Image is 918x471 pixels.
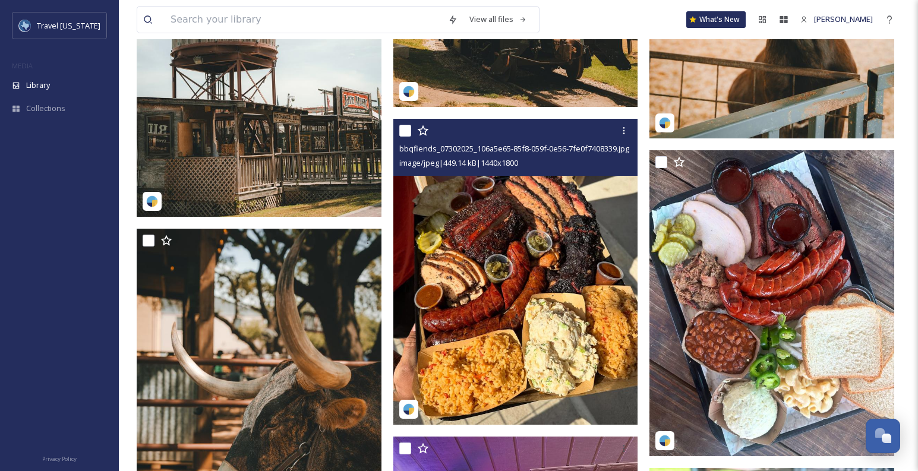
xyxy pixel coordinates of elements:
a: View all files [463,8,533,31]
img: images%20%281%29.jpeg [19,20,31,31]
img: snapsea-logo.png [659,435,671,447]
button: Open Chat [866,419,900,453]
img: snapsea-logo.png [659,117,671,129]
a: Privacy Policy [42,451,77,465]
img: bbqfiends_07302025_106a5e65-85f8-059f-0e56-7fe0f7408339.jpg [393,119,638,425]
span: Library [26,80,50,91]
span: [PERSON_NAME] [814,14,873,24]
span: bbqfiends_07302025_106a5e65-85f8-059f-0e56-7fe0f7408339.jpg [399,143,629,154]
span: image/jpeg | 449.14 kB | 1440 x 1800 [399,157,518,168]
span: MEDIA [12,61,33,70]
a: [PERSON_NAME] [794,8,879,31]
span: Travel [US_STATE] [37,20,100,31]
img: snapsea-logo.png [403,403,415,415]
img: snapsea-logo.png [146,195,158,207]
a: What's New [686,11,746,28]
input: Search your library [165,7,442,33]
img: snapsea-logo.png [403,86,415,97]
span: Collections [26,103,65,114]
span: Privacy Policy [42,455,77,463]
img: ange_o_connor_07292025_a8adf9ff-ea48-1881-b768-6f65f037a627.jpg [649,150,894,456]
